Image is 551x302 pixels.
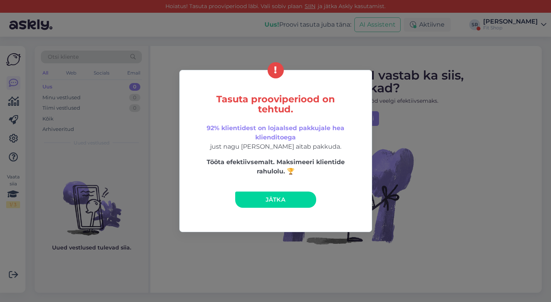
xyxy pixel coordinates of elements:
[207,124,344,141] span: 92% klientidest on lojaalsed pakkujale hea klienditoega
[196,94,356,114] h5: Tasuta prooviperiood on tehtud.
[196,124,356,151] p: just nagu [PERSON_NAME] aitab pakkuda.
[235,192,316,208] a: Jätka
[266,196,285,203] span: Jätka
[196,158,356,176] p: Tööta efektiivsemalt. Maksimeeri klientide rahulolu. 🏆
